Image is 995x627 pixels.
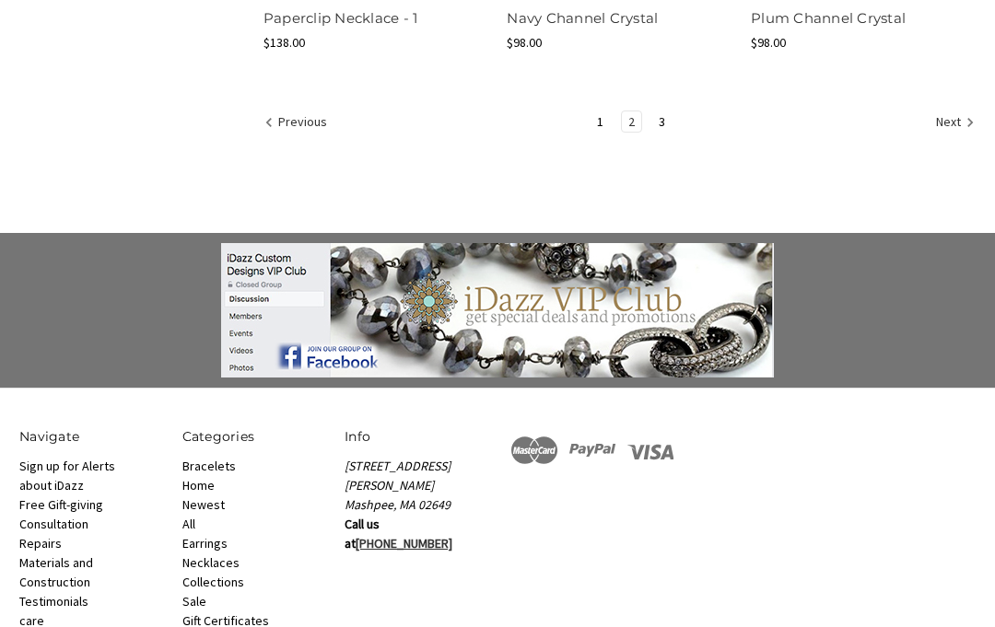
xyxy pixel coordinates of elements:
[507,34,542,51] span: $98.00
[345,427,488,447] h5: Info
[19,554,93,590] a: Materials and Construction
[263,9,418,27] a: Paperclip Necklace - 1
[182,477,215,493] a: Home
[751,34,786,51] span: $98.00
[19,458,115,474] a: Sign up for Alerts
[182,574,244,590] a: Collections
[182,427,326,447] h5: Categories
[263,110,976,136] nav: pagination
[622,111,641,132] a: Page 2 of 3
[19,593,88,610] a: Testimonials
[182,458,236,474] a: Bracelets
[652,111,672,132] a: Page 3 of 3
[263,34,305,51] span: $138.00
[182,516,195,532] a: All
[19,496,103,532] a: Free Gift-giving Consultation
[19,427,163,447] h5: Navigate
[507,9,658,27] a: Navy Channel Crystal
[182,554,240,571] a: Necklaces
[356,535,452,552] a: [PHONE_NUMBER]
[591,111,610,132] a: Page 1 of 3
[751,9,906,27] a: Plum Channel Crystal
[264,111,334,135] a: Previous
[19,477,84,493] a: about iDazz
[930,111,975,135] a: Next
[182,496,225,513] a: Newest
[345,516,452,552] strong: Call us at
[182,535,228,552] a: Earrings
[345,457,488,515] address: [STREET_ADDRESS][PERSON_NAME] Mashpee, MA 02649
[19,535,62,552] a: Repairs
[182,593,206,610] a: Sale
